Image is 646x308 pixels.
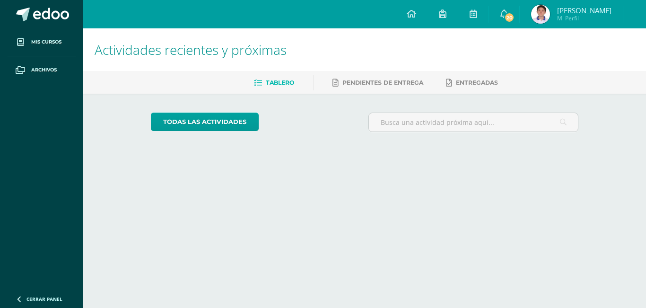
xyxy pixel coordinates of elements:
a: Mis cursos [8,28,76,56]
span: Cerrar panel [26,296,62,302]
span: Mi Perfil [557,14,611,22]
span: 20 [504,12,515,23]
span: Tablero [266,79,294,86]
a: Tablero [254,75,294,90]
span: Archivos [31,66,57,74]
a: Archivos [8,56,76,84]
input: Busca una actividad próxima aquí... [369,113,578,132]
span: Pendientes de entrega [342,79,423,86]
a: Pendientes de entrega [332,75,423,90]
a: Entregadas [446,75,498,90]
span: [PERSON_NAME] [557,6,611,15]
img: 028413b4dcba1c40cb976c3e461abcc2.png [531,5,550,24]
span: Entregadas [456,79,498,86]
span: Actividades recientes y próximas [95,41,287,59]
span: Mis cursos [31,38,61,46]
a: todas las Actividades [151,113,259,131]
